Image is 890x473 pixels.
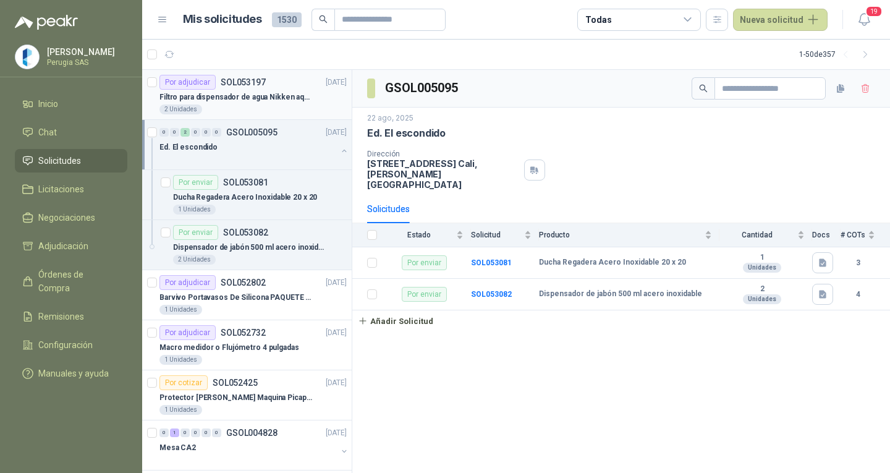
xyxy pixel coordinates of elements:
div: 0 [159,428,169,437]
img: Company Logo [15,45,39,69]
a: Chat [15,121,127,144]
a: SOL053082 [471,290,512,299]
th: Producto [539,223,719,247]
p: Mesa CA2 [159,442,196,454]
span: Solicitudes [38,154,81,168]
a: Licitaciones [15,177,127,201]
a: Manuales y ayuda [15,362,127,385]
a: Por cotizarSOL052425[DATE] Protector [PERSON_NAME] Maquina Picapasto: [PERSON_NAME]. P9MR. Serie:... [142,370,352,420]
div: 0 [159,128,169,137]
div: Por enviar [173,225,218,240]
div: 1 - 50 de 357 [799,45,875,64]
div: 1 Unidades [159,405,202,415]
span: 1530 [272,12,302,27]
a: Solicitudes [15,149,127,173]
p: [DATE] [326,127,347,138]
p: Protector [PERSON_NAME] Maquina Picapasto: [PERSON_NAME]. P9MR. Serie: 2973 [159,392,313,404]
a: Por adjudicarSOL053197[DATE] Filtro para dispensador de agua Nikken aqua pour deluxe2 Unidades [142,70,352,120]
a: Inicio [15,92,127,116]
b: 4 [841,289,875,300]
b: 2 [719,284,805,294]
a: Añadir Solicitud [352,310,890,331]
button: Añadir Solicitud [352,310,439,331]
th: Estado [384,223,471,247]
div: 0 [180,428,190,437]
div: 2 Unidades [159,104,202,114]
p: Ducha Regadera Acero Inoxidable 20 x 20 [173,192,317,203]
a: Configuración [15,333,127,357]
div: 0 [201,128,211,137]
a: Adjudicación [15,234,127,258]
span: Cantidad [719,231,795,239]
p: 22 ago, 2025 [367,113,413,124]
a: Por enviarSOL053082Dispensador de jabón 500 ml acero inoxidable2 Unidades [142,220,352,270]
th: Cantidad [719,223,812,247]
div: 0 [212,428,221,437]
div: Por cotizar [159,375,208,390]
b: Ducha Regadera Acero Inoxidable 20 x 20 [539,258,686,268]
span: search [699,84,708,93]
th: Docs [812,223,841,247]
p: [DATE] [326,327,347,339]
div: Por enviar [173,175,218,190]
b: 1 [719,253,805,263]
span: Chat [38,126,57,139]
a: Remisiones [15,305,127,328]
span: # COTs [841,231,865,239]
div: 1 [170,428,179,437]
div: 1 Unidades [159,355,202,365]
a: Órdenes de Compra [15,263,127,300]
a: 0 1 0 0 0 0 GSOL004828[DATE] Mesa CA2 [159,425,349,465]
p: [DATE] [326,427,347,439]
p: GSOL005095 [226,128,278,137]
th: Solicitud [471,223,539,247]
div: Por enviar [402,287,447,302]
p: Dispensador de jabón 500 ml acero inoxidable [173,242,327,254]
span: Estado [384,231,454,239]
span: search [319,15,328,23]
div: Por adjudicar [159,75,216,90]
div: 1 Unidades [159,305,202,315]
button: Nueva solicitud [733,9,828,31]
a: Negociaciones [15,206,127,229]
button: 19 [853,9,875,31]
h3: GSOL005095 [385,79,460,98]
div: 0 [212,128,221,137]
div: 0 [191,128,200,137]
a: Por adjudicarSOL052732[DATE] Macro medidor o Flujómetro 4 pulgadas1 Unidades [142,320,352,370]
p: SOL053082 [223,228,268,237]
div: Todas [585,13,611,27]
span: Adjudicación [38,239,88,253]
span: Configuración [38,338,93,352]
a: SOL053081 [471,258,512,267]
p: [DATE] [326,77,347,88]
b: 3 [841,257,875,269]
b: Dispensador de jabón 500 ml acero inoxidable [539,289,702,299]
p: Dirección [367,150,519,158]
p: Ed. El escondido [159,142,218,153]
p: [DATE] [326,377,347,389]
span: Negociaciones [38,211,95,224]
p: Barvivo Portavasos De Silicona PAQUETE 6 Unidades Negro Con Soporte Antideslizantes [159,292,313,304]
p: SOL052802 [221,278,266,287]
div: Por adjudicar [159,325,216,340]
p: Filtro para dispensador de agua Nikken aqua pour deluxe [159,92,313,103]
a: Por adjudicarSOL052802[DATE] Barvivo Portavasos De Silicona PAQUETE 6 Unidades Negro Con Soporte ... [142,270,352,320]
span: 19 [865,6,883,17]
span: Producto [539,231,702,239]
p: [PERSON_NAME] [47,48,124,56]
span: Órdenes de Compra [38,268,116,295]
div: 0 [170,128,179,137]
div: 0 [191,428,200,437]
th: # COTs [841,223,890,247]
span: Remisiones [38,310,84,323]
div: Unidades [743,263,781,273]
p: SOL053197 [221,78,266,87]
p: GSOL004828 [226,428,278,437]
div: Por adjudicar [159,275,216,290]
div: 2 [180,128,190,137]
p: SOL052732 [221,328,266,337]
div: Por enviar [402,255,447,270]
